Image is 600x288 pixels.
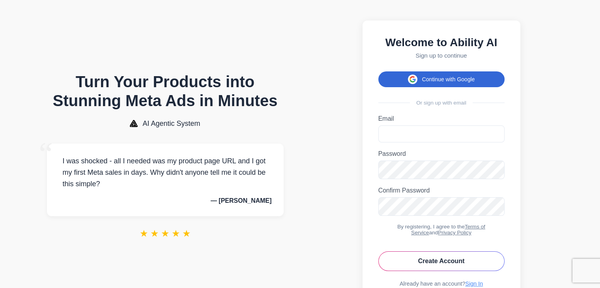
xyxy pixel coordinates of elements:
h1: Turn Your Products into Stunning Meta Ads in Minutes [47,72,284,110]
p: Sign up to continue [378,52,505,59]
span: AI Agentic System [142,120,200,128]
div: Already have an account? [378,281,505,287]
button: Continue with Google [378,71,505,87]
span: ★ [150,228,159,239]
button: Create Account [378,251,505,271]
span: ★ [172,228,180,239]
h2: Welcome to Ability AI [378,36,505,49]
label: Confirm Password [378,187,505,194]
a: Terms of Service [411,224,485,236]
span: ★ [182,228,191,239]
img: AI Agentic System Logo [130,120,138,127]
span: ★ [161,228,170,239]
div: Or sign up with email [378,100,505,106]
a: Sign In [465,281,483,287]
p: I was shocked - all I needed was my product page URL and I got my first Meta sales in days. Why d... [59,155,272,189]
label: Email [378,115,505,122]
p: — [PERSON_NAME] [59,197,272,204]
a: Privacy Policy [438,230,471,236]
span: “ [39,136,53,172]
span: ★ [140,228,148,239]
div: By registering, I agree to the and [378,224,505,236]
label: Password [378,150,505,157]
